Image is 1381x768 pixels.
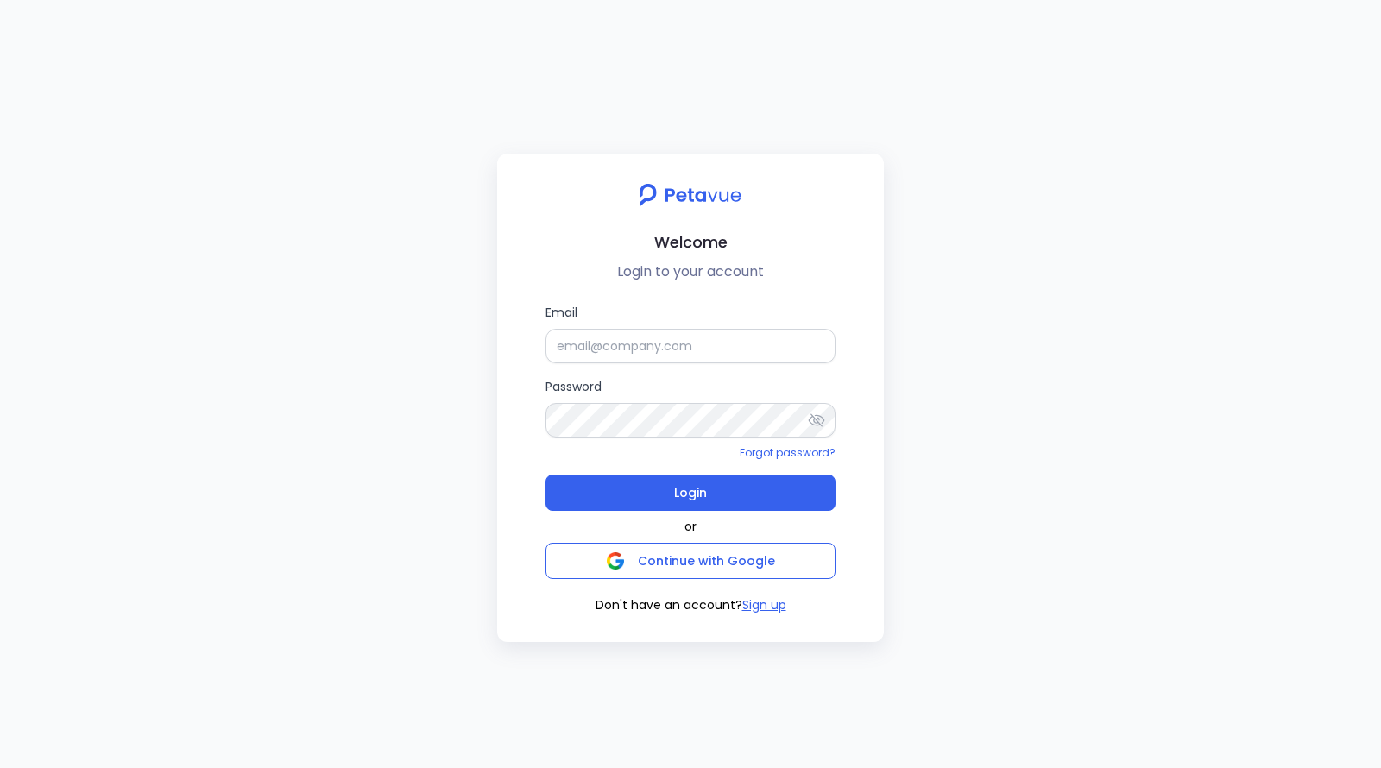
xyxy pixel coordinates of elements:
h2: Welcome [511,230,870,255]
span: or [684,518,697,536]
input: Email [545,329,836,363]
label: Password [545,377,836,438]
span: Don't have an account? [596,596,742,614]
span: Continue with Google [638,552,775,570]
span: Login [674,481,707,505]
button: Login [545,475,836,511]
input: Password [545,403,836,438]
p: Login to your account [511,261,870,282]
label: Email [545,303,836,363]
button: Sign up [742,596,786,614]
a: Forgot password? [740,445,836,460]
button: Continue with Google [545,543,836,579]
img: petavue logo [627,174,753,216]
